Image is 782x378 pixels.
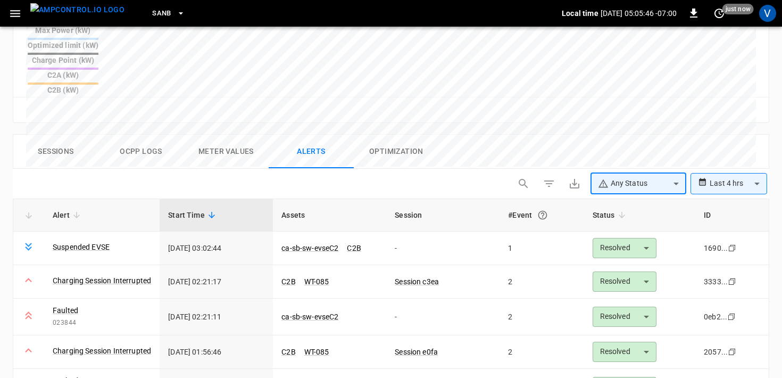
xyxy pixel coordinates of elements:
[727,311,737,323] div: copy
[598,178,669,189] div: Any Status
[711,5,728,22] button: set refresh interval
[533,206,552,225] button: An event is a single occurrence of an issue. An alert groups related events for the same asset, m...
[593,238,656,258] div: Resolved
[727,276,738,287] div: copy
[160,335,273,369] td: [DATE] 01:56:46
[13,135,98,169] button: Sessions
[695,199,769,232] th: ID
[601,8,677,19] p: [DATE] 05:05:46 -07:00
[273,199,386,232] th: Assets
[500,335,584,369] td: 2
[710,174,767,194] div: Last 4 hrs
[759,5,776,22] div: profile-icon
[593,307,656,327] div: Resolved
[269,135,354,169] button: Alerts
[508,206,575,225] div: #Event
[593,272,656,292] div: Resolved
[386,199,500,232] th: Session
[53,346,151,356] a: Charging Session Interrupted
[184,135,269,169] button: Meter Values
[704,347,728,357] div: 2057...
[354,135,439,169] button: Optimization
[168,209,219,221] span: Start Time
[304,348,329,356] a: WT-085
[562,8,598,19] p: Local time
[53,209,84,221] span: Alert
[727,346,738,358] div: copy
[281,348,295,356] a: C2B
[152,7,171,20] span: SanB
[722,4,754,14] span: just now
[98,135,184,169] button: Ocpp logs
[395,348,438,356] a: Session e0fa
[593,209,629,221] span: Status
[727,242,738,254] div: copy
[148,3,189,24] button: SanB
[593,342,656,362] div: Resolved
[30,3,124,17] img: ampcontrol.io logo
